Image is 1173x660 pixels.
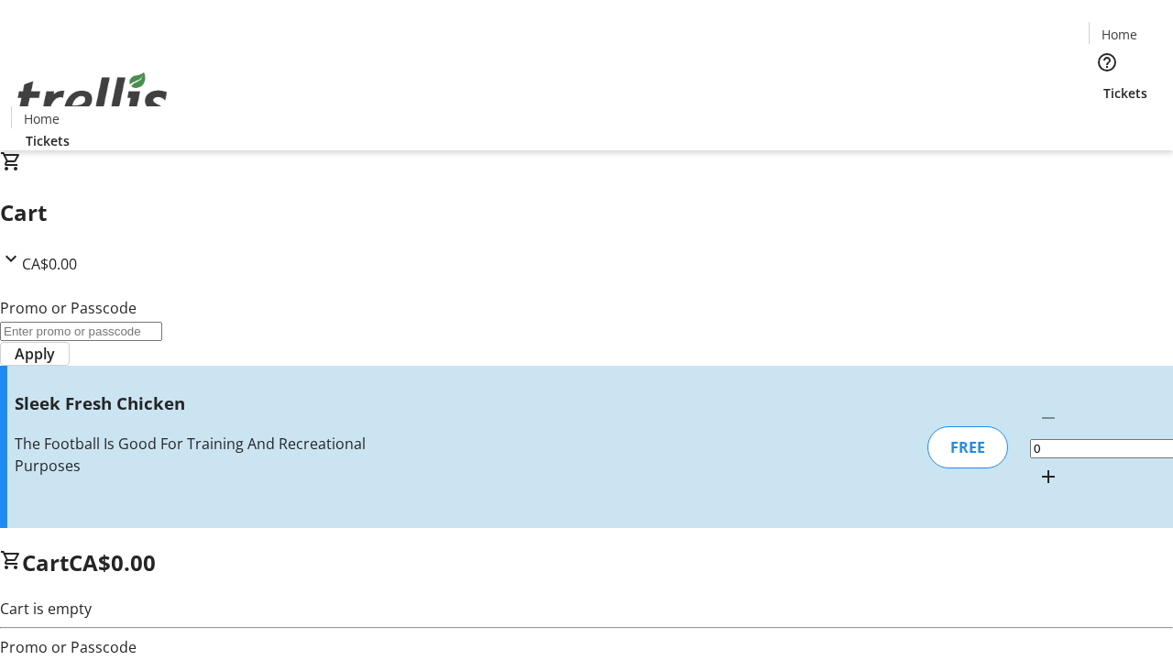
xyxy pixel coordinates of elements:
[1089,103,1125,139] button: Cart
[1089,44,1125,81] button: Help
[1089,83,1162,103] a: Tickets
[1090,25,1148,44] a: Home
[927,426,1008,468] div: FREE
[24,109,60,128] span: Home
[22,254,77,274] span: CA$0.00
[1102,25,1137,44] span: Home
[15,390,415,416] h3: Sleek Fresh Chicken
[11,131,84,150] a: Tickets
[1030,458,1067,495] button: Increment by one
[69,547,156,577] span: CA$0.00
[12,109,71,128] a: Home
[1103,83,1147,103] span: Tickets
[15,433,415,477] div: The Football Is Good For Training And Recreational Purposes
[15,343,55,365] span: Apply
[11,52,174,144] img: Orient E2E Organization flh5GZJaF3's Logo
[26,131,70,150] span: Tickets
